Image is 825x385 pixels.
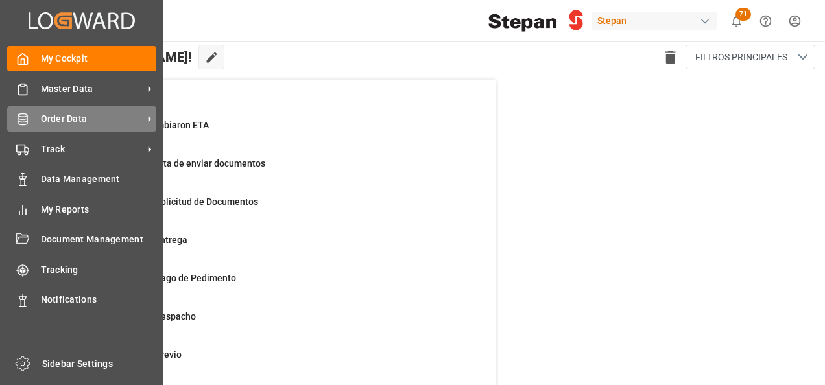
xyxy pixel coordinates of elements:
span: Master Data [41,82,143,96]
span: Notifications [41,293,157,307]
span: Pendiente de Pago de Pedimento [98,273,236,283]
span: 71 [735,8,751,21]
img: Stepan_Company_logo.svg.png_1713531530.png [488,10,583,32]
span: My Cockpit [41,52,157,65]
span: My Reports [41,203,157,216]
span: Track [41,143,143,156]
button: open menu [686,45,815,69]
a: 1Pendiente de DespachoFinal Delivery [66,310,479,337]
a: My Reports [7,196,156,222]
a: 25Embarques cambiaron ETAContainer Schema [66,119,479,146]
span: Data Management [41,172,157,186]
a: Notifications [7,287,156,312]
a: 3Ordenes para Solicitud de DocumentosPurchase Orders [66,195,479,222]
span: FILTROS PRINCIPALES [695,51,787,64]
span: Document Management [41,233,157,246]
a: 8Pendiente de Pago de PedimentoFinal Delivery [66,272,479,299]
span: Tracking [41,263,157,277]
a: Tracking [7,257,156,282]
a: 99Pendiente de entregaFinal Delivery [66,233,479,261]
a: 13Ordenes que falta de enviar documentosContainer Schema [66,157,479,184]
span: Sidebar Settings [42,357,158,371]
span: Ordenes que falta de enviar documentos [98,158,265,169]
span: Ordenes para Solicitud de Documentos [98,196,258,207]
button: Stepan [592,8,722,33]
a: Data Management [7,167,156,192]
a: 717Pendiente de PrevioFinal Delivery [66,348,479,375]
button: show 71 new notifications [722,6,751,36]
a: Document Management [7,227,156,252]
div: Stepan [592,12,717,30]
a: My Cockpit [7,46,156,71]
button: Help Center [751,6,780,36]
span: Order Data [41,112,143,126]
